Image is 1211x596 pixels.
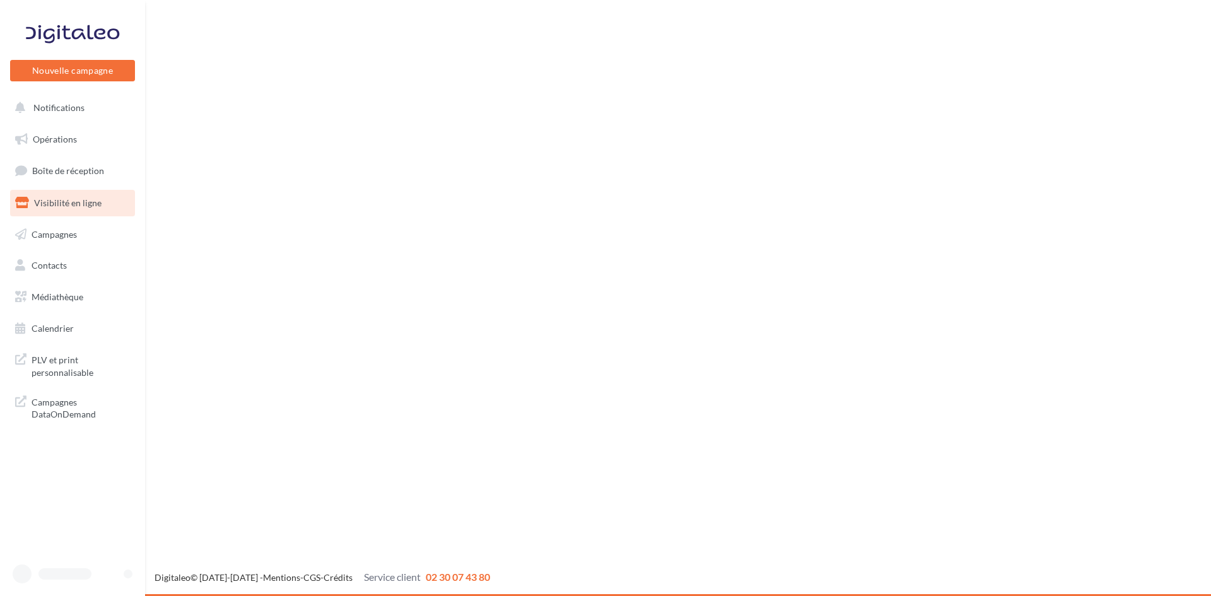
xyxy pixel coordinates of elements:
[8,221,137,248] a: Campagnes
[32,260,67,271] span: Contacts
[32,165,104,176] span: Boîte de réception
[32,351,130,378] span: PLV et print personnalisable
[155,572,190,583] a: Digitaleo
[263,572,300,583] a: Mentions
[8,346,137,383] a: PLV et print personnalisable
[33,134,77,144] span: Opérations
[324,572,353,583] a: Crédits
[8,315,137,342] a: Calendrier
[8,389,137,426] a: Campagnes DataOnDemand
[32,228,77,239] span: Campagnes
[34,197,102,208] span: Visibilité en ligne
[8,95,132,121] button: Notifications
[8,157,137,184] a: Boîte de réception
[364,571,421,583] span: Service client
[303,572,320,583] a: CGS
[32,291,83,302] span: Médiathèque
[155,572,490,583] span: © [DATE]-[DATE] - - -
[10,60,135,81] button: Nouvelle campagne
[8,284,137,310] a: Médiathèque
[32,323,74,334] span: Calendrier
[33,102,85,113] span: Notifications
[426,571,490,583] span: 02 30 07 43 80
[8,252,137,279] a: Contacts
[8,126,137,153] a: Opérations
[8,190,137,216] a: Visibilité en ligne
[32,394,130,421] span: Campagnes DataOnDemand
